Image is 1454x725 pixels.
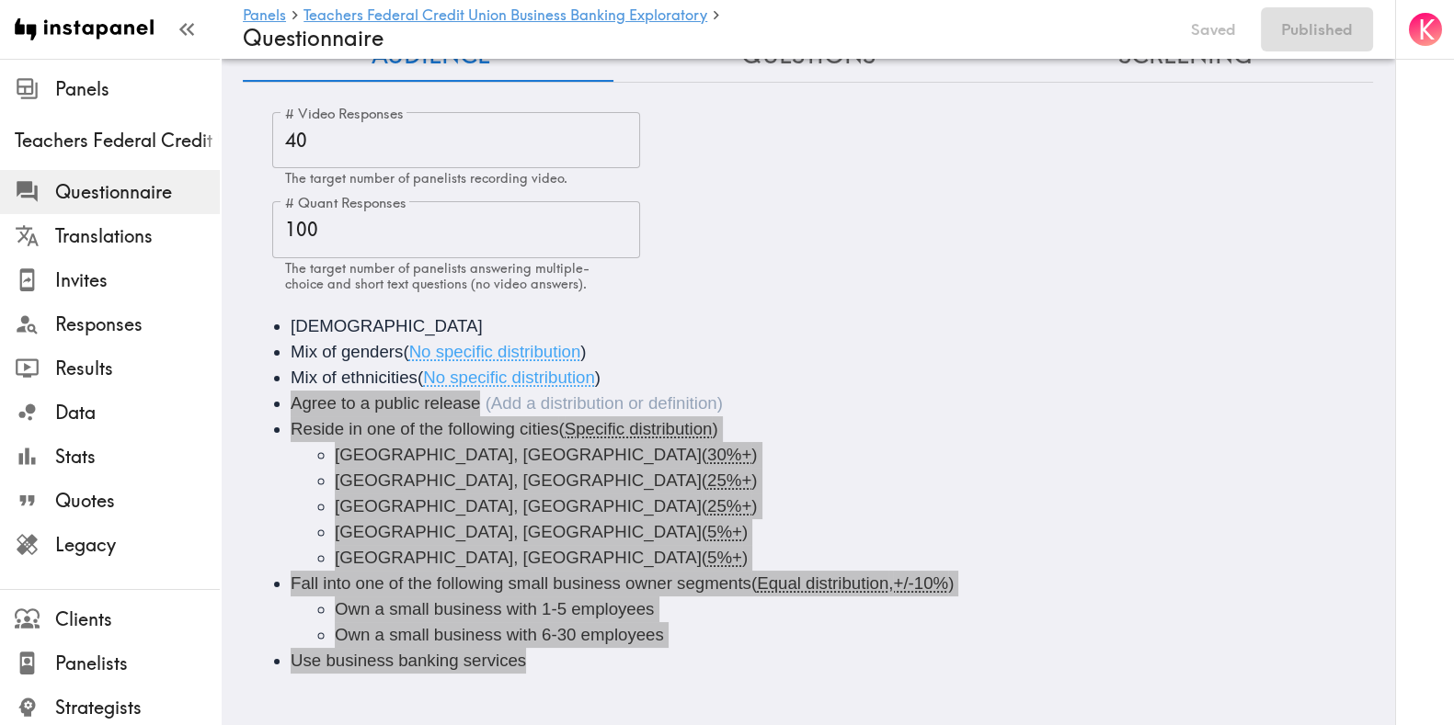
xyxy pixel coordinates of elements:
span: ) [751,470,757,490]
span: ) [751,445,757,464]
span: Strategists [55,695,220,720]
span: Specific distribution [565,419,713,438]
span: Panelists [55,651,220,676]
span: 25%+ [707,470,751,490]
span: +/-10% [893,573,948,593]
span: ) [948,573,954,593]
span: ) [580,342,586,361]
span: Reside in one of the following cities [291,419,558,438]
span: Translations [55,223,220,249]
span: ) [595,368,601,387]
span: Equal distribution [757,573,888,593]
span: ( [702,522,707,541]
span: Mix of ethnicities [291,368,418,387]
span: Results [55,356,220,381]
div: Audience [243,291,1373,696]
span: Fall into one of the following small business owner segments [291,573,751,593]
span: Quotes [55,488,220,514]
span: Mix of genders [291,342,403,361]
span: Clients [55,606,220,632]
span: [GEOGRAPHIC_DATA], [GEOGRAPHIC_DATA] [335,445,702,464]
span: Invites [55,267,220,293]
span: [GEOGRAPHIC_DATA], [GEOGRAPHIC_DATA] [335,470,702,490]
span: [GEOGRAPHIC_DATA], [GEOGRAPHIC_DATA] [335,522,702,541]
span: 5%+ [707,522,742,541]
span: Teachers Federal Credit Union Business Banking Exploratory [15,128,220,153]
span: [DEMOGRAPHIC_DATA] [291,316,483,335]
span: Questionnaire [55,179,220,205]
span: Panels [55,76,220,102]
span: [GEOGRAPHIC_DATA], [GEOGRAPHIC_DATA] [335,496,702,515]
button: K [1407,11,1444,48]
span: Agree to a public release [291,393,480,413]
h4: Questionnaire [243,25,1166,51]
span: ) [742,548,748,567]
span: Own a small business with 1-5 employees [335,599,654,618]
span: The target number of panelists answering multiple-choice and short text questions (no video answe... [285,260,590,292]
span: ( [403,342,408,361]
a: Teachers Federal Credit Union Business Banking Exploratory [303,7,707,25]
span: Legacy [55,532,220,558]
span: No specific distribution [423,368,595,387]
span: ( [702,445,707,464]
span: ) [751,496,757,515]
span: ( [558,419,564,438]
label: # Video Responses [285,104,404,124]
span: ) [742,522,748,541]
span: Data [55,400,220,425]
a: Panels [243,7,286,25]
span: 30%+ [707,445,751,464]
span: ( [702,470,707,490]
span: , [888,573,893,593]
span: No specific distribution [409,342,581,361]
span: 25%+ [707,496,751,515]
span: Stats [55,444,220,470]
label: # Quant Responses [285,193,406,213]
span: 5%+ [707,548,742,567]
span: ( [702,548,707,567]
span: K [1418,14,1435,46]
span: Own a small business with 6-30 employees [335,625,664,644]
span: ) [712,419,717,438]
span: ( [702,496,707,515]
span: Use business banking services [291,651,526,670]
span: ( [418,368,423,387]
span: ( [751,573,757,593]
span: [GEOGRAPHIC_DATA], [GEOGRAPHIC_DATA] [335,548,702,567]
span: Responses [55,312,220,337]
span: The target number of panelists recording video. [285,170,567,187]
